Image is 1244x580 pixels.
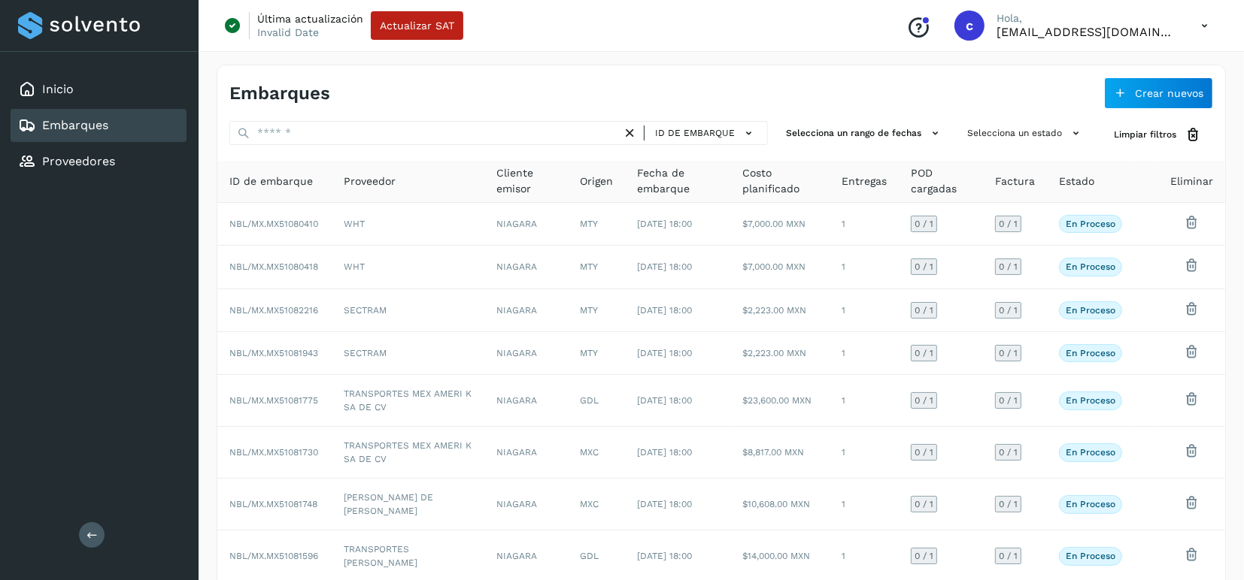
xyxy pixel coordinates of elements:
[380,20,454,31] span: Actualizar SAT
[997,25,1177,39] p: cavila@niagarawater.com
[730,203,830,246] td: $7,000.00 MXN
[332,479,484,530] td: [PERSON_NAME] DE [PERSON_NAME]
[1066,219,1115,229] p: En proceso
[830,332,899,375] td: 1
[484,332,568,375] td: NIAGARA
[638,261,693,272] span: [DATE] 18:00
[229,174,313,189] span: ID de embarque
[229,499,317,509] span: NBL/MX.MX51081748
[229,447,318,458] span: NBL/MX.MX51081730
[830,375,899,427] td: 1
[1066,447,1115,458] p: En proceso
[569,332,626,375] td: MTY
[1114,128,1176,141] span: Limpiar filtros
[638,219,693,229] span: [DATE] 18:00
[11,145,187,178] div: Proveedores
[730,479,830,530] td: $10,608.00 MXN
[999,551,1018,560] span: 0 / 1
[42,118,108,132] a: Embarques
[1066,395,1115,406] p: En proceso
[999,349,1018,358] span: 0 / 1
[1135,88,1203,98] span: Crear nuevos
[332,375,484,427] td: TRANSPORTES MEX AMERI K SA DE CV
[830,427,899,479] td: 1
[11,73,187,106] div: Inicio
[1066,305,1115,316] p: En proceso
[638,499,693,509] span: [DATE] 18:00
[638,551,693,561] span: [DATE] 18:00
[730,332,830,375] td: $2,223.00 MXN
[730,427,830,479] td: $8,817.00 MXN
[780,121,949,146] button: Selecciona un rango de fechas
[999,219,1018,228] span: 0 / 1
[569,479,626,530] td: MXC
[961,121,1090,146] button: Selecciona un estado
[229,219,318,229] span: NBL/MX.MX51080410
[915,306,933,315] span: 0 / 1
[730,375,830,427] td: $23,600.00 MXN
[229,395,318,406] span: NBL/MX.MX51081775
[915,448,933,457] span: 0 / 1
[638,348,693,358] span: [DATE] 18:00
[332,427,484,479] td: TRANSPORTES MEX AMERI K SA DE CV
[1104,77,1213,109] button: Crear nuevos
[229,551,318,561] span: NBL/MX.MX51081596
[569,375,626,427] td: GDL
[830,289,899,332] td: 1
[915,262,933,271] span: 0 / 1
[484,203,568,246] td: NIAGARA
[911,165,971,197] span: POD cargadas
[995,174,1035,189] span: Factura
[332,203,484,246] td: WHT
[569,289,626,332] td: MTY
[371,11,463,40] button: Actualizar SAT
[484,427,568,479] td: NIAGARA
[999,500,1018,509] span: 0 / 1
[915,219,933,228] span: 0 / 1
[42,82,74,96] a: Inicio
[638,447,693,458] span: [DATE] 18:00
[496,165,556,197] span: Cliente emisor
[42,154,115,168] a: Proveedores
[915,396,933,405] span: 0 / 1
[1170,174,1213,189] span: Eliminar
[830,246,899,288] td: 1
[638,165,718,197] span: Fecha de embarque
[830,203,899,246] td: 1
[1066,261,1115,272] p: En proceso
[484,246,568,288] td: NIAGARA
[1066,348,1115,358] p: En proceso
[1059,174,1094,189] span: Estado
[999,262,1018,271] span: 0 / 1
[484,375,568,427] td: NIAGARA
[999,396,1018,405] span: 0 / 1
[229,261,318,272] span: NBL/MX.MX51080418
[1066,499,1115,509] p: En proceso
[229,348,318,358] span: NBL/MX.MX51081943
[484,289,568,332] td: NIAGARA
[651,122,761,144] button: ID de embarque
[257,26,319,39] p: Invalid Date
[655,126,735,140] span: ID de embarque
[229,83,330,104] h4: Embarques
[569,427,626,479] td: MXC
[638,395,693,406] span: [DATE] 18:00
[229,305,318,316] span: NBL/MX.MX51082216
[842,174,887,189] span: Entregas
[999,448,1018,457] span: 0 / 1
[581,174,614,189] span: Origen
[1066,551,1115,561] p: En proceso
[915,500,933,509] span: 0 / 1
[332,246,484,288] td: WHT
[742,165,818,197] span: Costo planificado
[332,332,484,375] td: SECTRAM
[569,203,626,246] td: MTY
[997,12,1177,25] p: Hola,
[915,349,933,358] span: 0 / 1
[999,306,1018,315] span: 0 / 1
[730,246,830,288] td: $7,000.00 MXN
[569,246,626,288] td: MTY
[484,479,568,530] td: NIAGARA
[915,551,933,560] span: 0 / 1
[730,289,830,332] td: $2,223.00 MXN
